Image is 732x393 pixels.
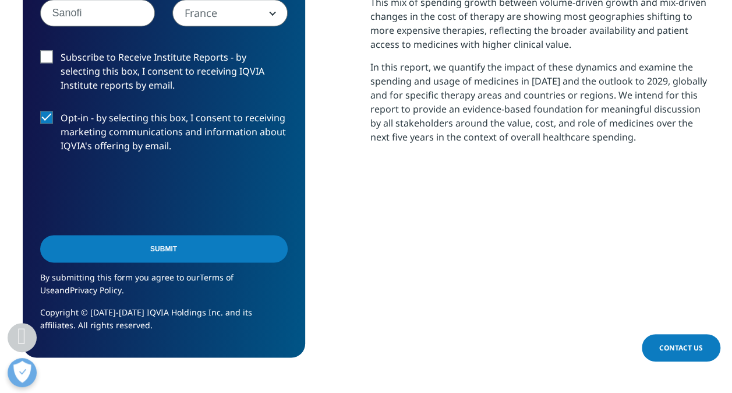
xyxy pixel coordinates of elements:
[40,50,288,99] label: Subscribe to Receive Institute Reports - by selecting this box, I consent to receiving IQVIA Inst...
[40,111,288,159] label: Opt-in - by selecting this box, I consent to receiving marketing communications and information a...
[40,271,288,306] p: By submitting this form you agree to our and .
[642,334,720,362] a: Contact Us
[70,285,122,296] a: Privacy Policy
[370,60,710,153] p: In this report, we quantify the impact of these dynamics and examine the spending and usage of me...
[40,235,288,262] input: Submit
[8,358,37,387] button: Ouvrir le centre de préférences
[659,343,703,353] span: Contact Us
[40,306,288,340] p: Copyright © [DATE]-[DATE] IQVIA Holdings Inc. and its affiliates. All rights reserved.
[40,171,217,217] iframe: reCAPTCHA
